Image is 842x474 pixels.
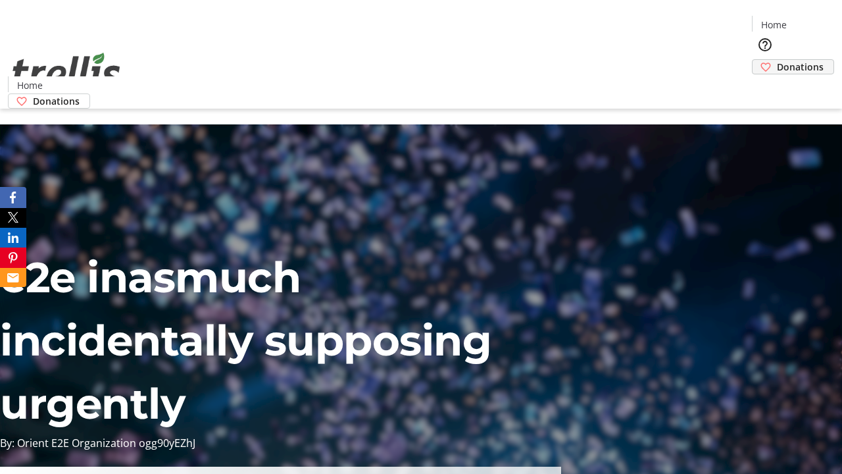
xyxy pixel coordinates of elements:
span: Donations [777,60,824,74]
span: Home [17,78,43,92]
img: Orient E2E Organization ogg90yEZhJ's Logo [8,38,125,104]
span: Donations [33,94,80,108]
button: Help [752,32,778,58]
a: Donations [8,93,90,109]
a: Home [753,18,795,32]
button: Cart [752,74,778,101]
a: Donations [752,59,834,74]
a: Home [9,78,51,92]
span: Home [761,18,787,32]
